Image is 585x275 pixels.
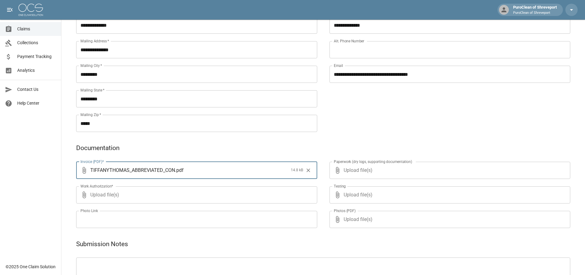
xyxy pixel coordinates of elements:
span: Help Center [17,100,56,107]
span: Claims [17,26,56,32]
div: © 2025 One Claim Solution [6,264,56,270]
span: Upload file(s) [344,211,554,228]
span: Payment Tracking [17,53,56,60]
label: Alt. Phone Number [334,38,364,44]
label: Photo Link [80,208,98,213]
label: Mailing State [80,87,104,93]
span: TIFFANYTHOMAS_ABBREVIATED_CON [90,167,175,174]
label: Email [334,63,343,68]
button: open drawer [4,4,16,16]
label: Mailing Zip [80,112,101,117]
span: Contact Us [17,86,56,93]
span: Upload file(s) [344,186,554,203]
label: Mailing Address [80,38,109,44]
span: . pdf [175,167,184,174]
label: Testing [334,184,346,189]
span: Upload file(s) [90,186,301,203]
div: PuroClean of Shreveport [511,4,559,15]
label: Mailing City [80,63,102,68]
label: Photos (PDF) [334,208,356,213]
span: 14.8 kB [291,167,303,173]
span: Collections [17,40,56,46]
label: Work Authorization* [80,184,113,189]
button: Clear [304,166,313,175]
label: Invoice (PDF)* [80,159,104,164]
p: PuroClean of Shreveport [513,10,557,16]
span: Upload file(s) [344,162,554,179]
span: Analytics [17,67,56,74]
img: ocs-logo-white-transparent.png [18,4,43,16]
label: Paperwork (dry logs, supporting documentation) [334,159,412,164]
